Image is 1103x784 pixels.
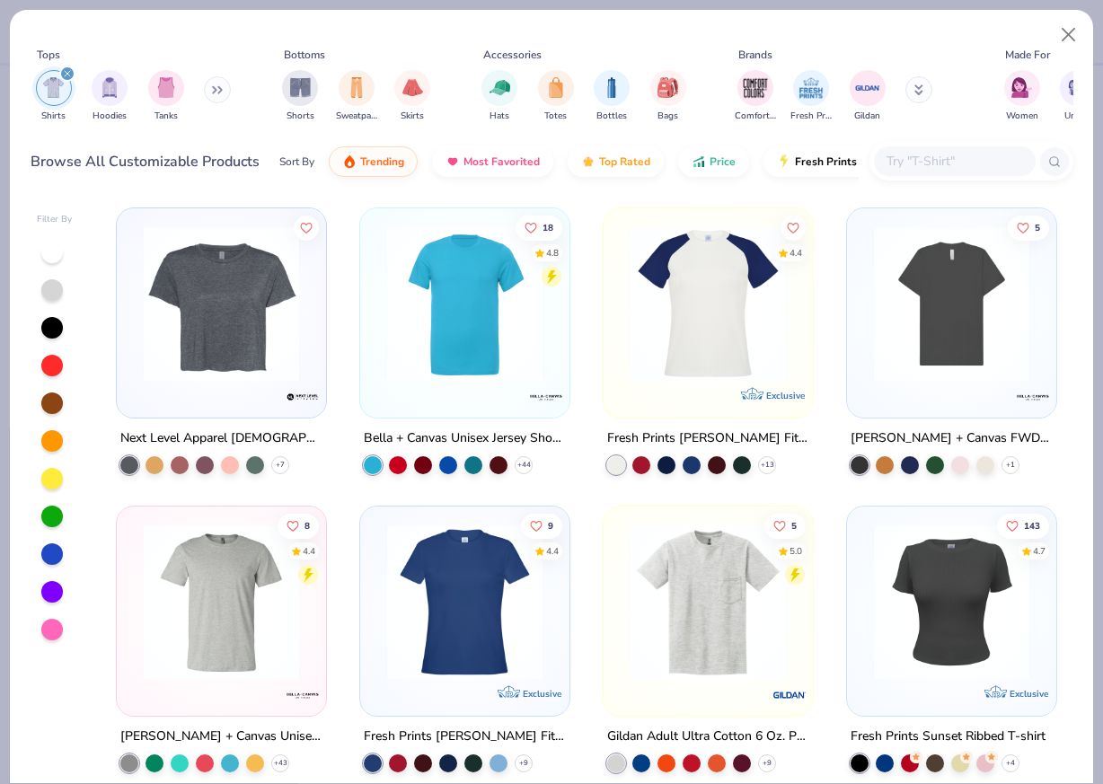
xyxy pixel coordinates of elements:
[1009,687,1047,699] span: Exclusive
[1004,70,1040,123] button: filter button
[763,757,772,768] span: + 9
[1008,215,1049,240] button: Like
[285,379,321,415] img: Next Level Apparel logo
[657,110,678,123] span: Bags
[41,110,66,123] span: Shirts
[378,524,551,680] img: 6a9a0a85-ee36-4a89-9588-981a92e8a910
[602,77,622,98] img: Bottles Image
[1004,70,1040,123] div: filter for Women
[284,47,325,63] div: Bottoms
[735,70,776,123] div: filter for Comfort Colors
[997,513,1049,538] button: Like
[517,460,531,471] span: + 44
[282,70,318,123] div: filter for Shorts
[278,513,320,538] button: Like
[742,75,769,101] img: Comfort Colors Image
[657,77,677,98] img: Bags Image
[523,687,561,699] span: Exclusive
[850,70,886,123] div: filter for Gildan
[607,725,809,747] div: Gildan Adult Ultra Cotton 6 Oz. Pocket T-Shirt
[551,524,725,680] img: 3fc92740-5882-4e3e-bee8-f78ba58ba36d
[678,146,749,177] button: Price
[336,70,377,123] button: filter button
[594,70,630,123] button: filter button
[794,524,967,680] img: 076a6800-1c05-4101-8251-94cfc6c3c6f0
[1005,47,1050,63] div: Made For
[581,154,596,169] img: TopRated.gif
[851,427,1053,450] div: [PERSON_NAME] + Canvas FWD Fashion Heavyweight Street Tee
[490,77,510,98] img: Hats Image
[777,154,791,169] img: flash.gif
[120,725,322,747] div: [PERSON_NAME] + Canvas Unisex Heather CVC T-Shirt
[795,154,887,169] span: Fresh Prints Flash
[519,757,528,768] span: + 9
[865,226,1038,382] img: f3578044-5347-4f5b-bee1-96e6609b0b28
[287,110,314,123] span: Shorts
[650,70,686,123] button: filter button
[599,154,650,169] span: Top Rated
[378,226,551,382] img: 10a0a8bf-8f21-4ecd-81c8-814f1e31d243
[290,77,311,98] img: Shorts Image
[544,110,567,123] span: Totes
[798,75,825,101] img: Fresh Prints Image
[521,513,562,538] button: Like
[43,77,64,98] img: Shirts Image
[135,226,308,382] img: c38c874d-42b5-4d71-8780-7fdc484300a7
[854,110,880,123] span: Gildan
[93,110,127,123] span: Hoodies
[148,70,184,123] div: filter for Tanks
[851,725,1046,747] div: Fresh Prints Sunset Ribbed T-shirt
[336,70,377,123] div: filter for Sweatpants
[1006,110,1038,123] span: Women
[483,47,542,63] div: Accessories
[92,70,128,123] button: filter button
[360,154,404,169] span: Trending
[1068,77,1089,98] img: Unisex Image
[790,70,832,123] button: filter button
[432,146,553,177] button: Most Favorited
[546,246,559,260] div: 4.8
[336,110,377,123] span: Sweatpants
[274,757,287,768] span: + 43
[885,151,1023,172] input: Try "T-Shirt"
[1064,110,1091,123] span: Unisex
[543,223,553,232] span: 18
[364,427,566,450] div: Bella + Canvas Unisex Jersey Short-Sleeve T-Shirt
[528,379,564,415] img: Bella + Canvas logo
[295,215,320,240] button: Like
[92,70,128,123] div: filter for Hoodies
[1035,223,1040,232] span: 5
[481,70,517,123] div: filter for Hats
[763,146,971,177] button: Fresh Prints Flash
[1060,70,1096,123] div: filter for Unisex
[781,215,806,240] button: Like
[279,154,314,170] div: Sort By
[650,70,686,123] div: filter for Bags
[790,544,802,558] div: 5.0
[760,460,773,471] span: + 13
[463,154,540,169] span: Most Favorited
[794,226,967,382] img: 44fdc587-2d6a-47aa-a785-3aaf2b23d849
[865,524,1038,680] img: 40ec2264-0ddb-4f40-bcee-9c983d372ad1
[607,427,809,450] div: Fresh Prints [PERSON_NAME] Fit Raglan Shirt
[546,544,559,558] div: 4.4
[622,524,795,680] img: 77eabb68-d7c7-41c9-adcb-b25d48f707fa
[854,75,881,101] img: Gildan Image
[735,70,776,123] button: filter button
[516,215,562,240] button: Like
[342,154,357,169] img: trending.gif
[154,110,178,123] span: Tanks
[305,521,311,530] span: 8
[402,77,423,98] img: Skirts Image
[36,70,72,123] div: filter for Shirts
[446,154,460,169] img: most_fav.gif
[710,154,736,169] span: Price
[135,524,308,680] img: 02bfc527-0a76-4a7b-9e31-1a8083013807
[285,676,321,712] img: Bella + Canvas logo
[481,70,517,123] button: filter button
[401,110,424,123] span: Skirts
[36,70,72,123] button: filter button
[394,70,430,123] button: filter button
[37,213,73,226] div: Filter By
[37,47,60,63] div: Tops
